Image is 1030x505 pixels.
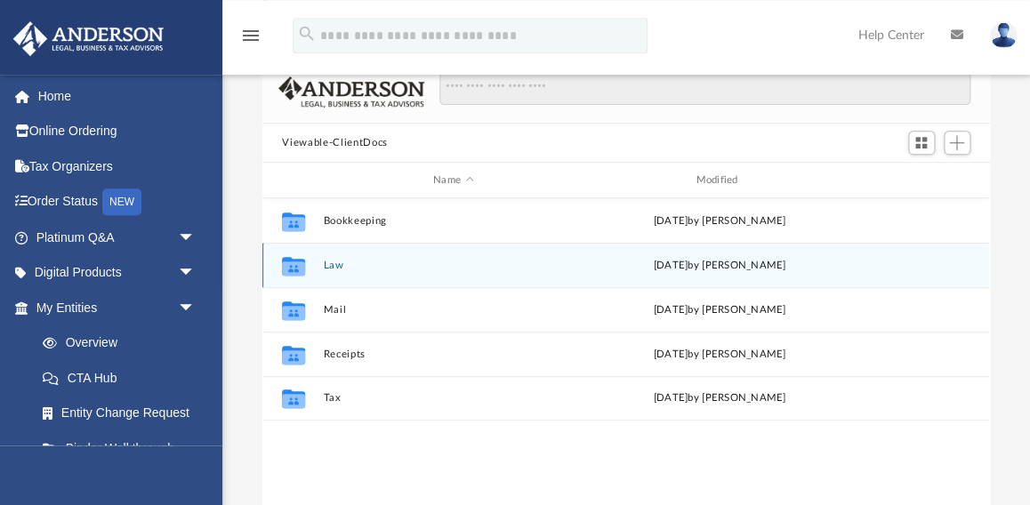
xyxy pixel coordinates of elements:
a: Digital Productsarrow_drop_down [12,255,222,291]
i: menu [240,25,262,46]
button: Tax [324,392,583,404]
a: Online Ordering [12,114,222,149]
div: [DATE] by [PERSON_NAME] [591,347,849,363]
a: Home [12,78,222,114]
div: id [270,172,315,188]
img: Anderson Advisors Platinum Portal [8,21,169,56]
i: search [297,24,317,44]
a: My Entitiesarrow_drop_down [12,290,222,325]
button: Bookkeeping [324,215,583,227]
div: [DATE] by [PERSON_NAME] [591,213,849,229]
div: Modified [590,172,849,188]
button: Law [324,260,583,271]
button: Receipts [324,349,583,360]
input: Search files and folders [439,72,970,106]
span: arrow_drop_down [178,255,213,292]
button: Add [944,131,970,156]
button: Mail [324,304,583,316]
a: Order StatusNEW [12,184,222,220]
span: arrow_drop_down [178,290,213,326]
a: menu [240,34,262,46]
div: [DATE] by [PERSON_NAME] [591,302,849,318]
div: [DATE] by [PERSON_NAME] [591,390,849,406]
div: Name [323,172,583,188]
a: Entity Change Request [25,396,222,431]
div: [DATE] by [PERSON_NAME] [591,258,849,274]
a: Tax Organizers [12,148,222,184]
a: Platinum Q&Aarrow_drop_down [12,220,222,255]
a: Binder Walkthrough [25,430,222,466]
a: CTA Hub [25,360,222,396]
span: arrow_drop_down [178,220,213,256]
div: id [857,172,982,188]
button: Viewable-ClientDocs [282,135,387,151]
img: User Pic [990,22,1017,48]
button: Switch to Grid View [908,131,935,156]
div: NEW [102,188,141,215]
a: Overview [25,325,222,361]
